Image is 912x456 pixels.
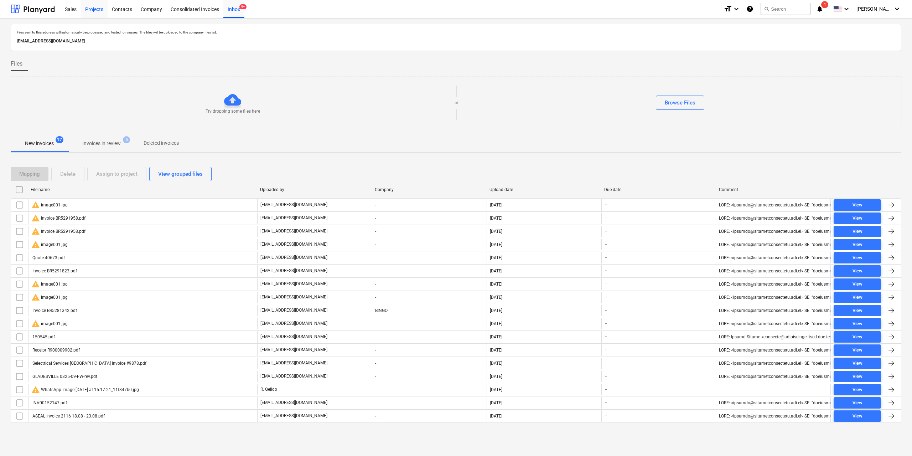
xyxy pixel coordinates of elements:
[260,215,327,221] p: [EMAIL_ADDRESS][DOMAIN_NAME]
[853,267,862,275] div: View
[490,255,502,260] div: [DATE]
[260,268,327,274] p: [EMAIL_ADDRESS][DOMAIN_NAME]
[605,241,607,247] span: -
[372,344,487,356] div: -
[490,268,502,273] div: [DATE]
[605,268,607,274] span: -
[17,37,895,45] p: [EMAIL_ADDRESS][DOMAIN_NAME]
[821,1,828,8] span: 1
[853,333,862,341] div: View
[31,268,77,273] div: Invoice BR5291823.pdf
[260,294,327,300] p: [EMAIL_ADDRESS][DOMAIN_NAME]
[605,294,607,300] span: -
[260,386,277,393] p: R. Gelido
[490,414,502,419] div: [DATE]
[31,280,68,288] div: image001.jpg
[31,201,68,209] div: image001.jpg
[834,410,881,422] button: View
[834,239,881,250] button: View
[834,226,881,237] button: View
[31,385,40,394] span: warning
[605,413,607,419] span: -
[893,5,901,13] i: keyboard_arrow_down
[490,203,502,207] div: [DATE]
[158,169,203,179] div: View grouped files
[260,187,369,192] div: Uploaded by
[853,280,862,288] div: View
[144,139,179,147] p: Deleted invoices
[455,100,458,106] p: or
[490,229,502,234] div: [DATE]
[31,187,254,192] div: File name
[82,140,121,147] p: Invoices in review
[31,227,40,236] span: warning
[605,202,607,208] span: -
[853,201,862,209] div: View
[489,187,598,192] div: Upload date
[372,384,487,395] div: -
[853,399,862,407] div: View
[31,319,40,328] span: warning
[260,347,327,353] p: [EMAIL_ADDRESS][DOMAIN_NAME]
[834,278,881,290] button: View
[605,215,607,221] span: -
[724,5,732,13] i: format_size
[719,387,720,392] div: -
[375,187,484,192] div: Company
[853,214,862,222] div: View
[656,96,704,110] button: Browse Files
[260,255,327,261] p: [EMAIL_ADDRESS][DOMAIN_NAME]
[372,212,487,224] div: -
[876,422,912,456] div: Chat Widget
[490,216,502,221] div: [DATE]
[605,307,607,313] span: -
[834,397,881,409] button: View
[834,252,881,263] button: View
[834,212,881,224] button: View
[25,140,54,147] p: New invoices
[17,30,895,35] p: Files sent to this address will automatically be processed and tested for viruses. The files will...
[834,305,881,316] button: View
[372,318,487,329] div: -
[11,77,902,129] div: Try dropping some files hereorBrowse Files
[834,371,881,382] button: View
[605,373,607,379] span: -
[372,397,487,409] div: -
[372,358,487,369] div: -
[834,292,881,303] button: View
[31,385,139,394] div: WhatsApp Image [DATE] at 15.17.21_11f847b0.jpg
[853,320,862,328] div: View
[31,400,67,405] div: INV00152147.pdf
[490,321,502,326] div: [DATE]
[853,346,862,354] div: View
[490,361,502,366] div: [DATE]
[56,136,63,143] span: 17
[260,360,327,366] p: [EMAIL_ADDRESS][DOMAIN_NAME]
[853,412,862,420] div: View
[260,228,327,234] p: [EMAIL_ADDRESS][DOMAIN_NAME]
[31,255,65,260] div: Quote-40673.pdf
[206,108,260,114] p: Try dropping some files here
[372,410,487,422] div: -
[605,281,607,287] span: -
[31,334,55,339] div: 150545.pdf
[260,281,327,287] p: [EMAIL_ADDRESS][DOMAIN_NAME]
[764,6,769,12] span: search
[372,331,487,343] div: -
[604,187,713,192] div: Due date
[490,348,502,353] div: [DATE]
[605,228,607,234] span: -
[260,202,327,208] p: [EMAIL_ADDRESS][DOMAIN_NAME]
[260,373,327,379] p: [EMAIL_ADDRESS][DOMAIN_NAME]
[856,6,892,12] span: [PERSON_NAME]
[605,360,607,366] span: -
[260,241,327,247] p: [EMAIL_ADDRESS][DOMAIN_NAME]
[31,361,146,366] div: Selectrical Services [GEOGRAPHIC_DATA] Invoice #9878.pdf
[605,386,607,393] span: -
[490,374,502,379] div: [DATE]
[490,308,502,313] div: [DATE]
[490,282,502,287] div: [DATE]
[31,201,40,209] span: warning
[853,227,862,236] div: View
[816,5,823,13] i: notifications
